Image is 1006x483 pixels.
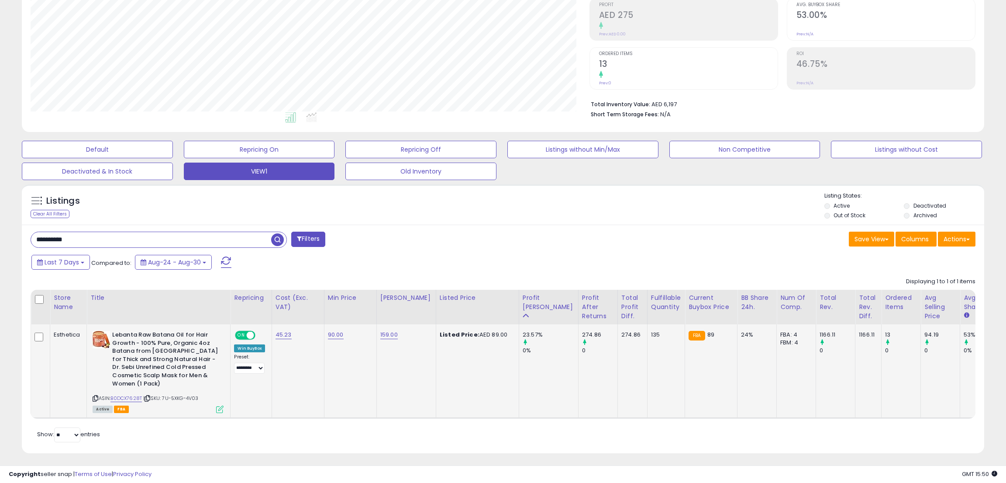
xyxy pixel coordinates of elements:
[824,192,985,200] p: Listing States:
[964,331,999,339] div: 53%
[831,141,982,158] button: Listings without Cost
[31,210,69,218] div: Clear All Filters
[669,141,820,158] button: Non Competitive
[896,232,937,247] button: Columns
[964,312,969,320] small: Avg BB Share.
[964,293,996,312] div: Avg BB Share
[254,332,268,339] span: OFF
[328,293,373,302] div: Min Price
[345,141,496,158] button: Repricing Off
[234,354,265,374] div: Preset:
[780,331,809,339] div: FBA: 4
[599,3,778,7] span: Profit
[599,52,778,56] span: Ordered Items
[834,202,850,209] label: Active
[112,331,218,390] b: Lebanta Raw Batana Oil for Hair Growth - 100% Pure, Organic 4oz Batana from [GEOGRAPHIC_DATA] for...
[22,163,173,180] button: Deactivated & In Stock
[859,293,878,321] div: Total Rev. Diff.
[234,293,268,302] div: Repricing
[440,330,479,339] b: Listed Price:
[54,293,83,312] div: Store Name
[913,212,937,219] label: Archived
[796,3,975,7] span: Avg. Buybox Share
[599,80,611,86] small: Prev: 0
[380,293,432,302] div: [PERSON_NAME]
[621,331,641,339] div: 274.86
[93,406,113,413] span: All listings currently available for purchase on Amazon
[901,235,929,243] span: Columns
[93,331,110,348] img: 51-C1YdYG7L._SL40_.jpg
[37,430,100,438] span: Show: entries
[924,331,960,339] div: 94.19
[599,31,626,37] small: Prev: AED 0.00
[689,293,734,312] div: Current Buybox Price
[234,344,265,352] div: Win BuyBox
[22,141,173,158] button: Default
[148,258,201,267] span: Aug-24 - Aug-30
[114,406,129,413] span: FBA
[962,470,997,478] span: 2025-09-7 15:50 GMT
[796,31,813,37] small: Prev: N/A
[621,293,644,321] div: Total Profit Diff.
[689,331,705,341] small: FBA
[75,470,112,478] a: Terms of Use
[236,332,247,339] span: ON
[599,59,778,71] h2: 13
[796,52,975,56] span: ROI
[707,330,714,339] span: 89
[913,202,946,209] label: Deactivated
[523,331,578,339] div: 23.57%
[591,111,659,118] b: Short Term Storage Fees:
[660,110,671,118] span: N/A
[110,395,142,402] a: B0DCX7628T
[938,232,975,247] button: Actions
[820,347,855,354] div: 0
[651,331,678,339] div: 135
[54,331,80,339] div: Esthetica
[184,163,335,180] button: VIEW1
[834,212,865,219] label: Out of Stock
[651,293,681,312] div: Fulfillable Quantity
[276,330,292,339] a: 45.23
[820,331,855,339] div: 1166.11
[582,347,617,354] div: 0
[440,293,515,302] div: Listed Price
[780,339,809,347] div: FBM: 4
[46,195,80,207] h5: Listings
[291,232,325,247] button: Filters
[143,395,198,402] span: | SKU: 7U-5XKG-4V03
[135,255,212,270] button: Aug-24 - Aug-30
[440,331,512,339] div: AED 89.00
[796,10,975,22] h2: 53.00%
[741,331,770,339] div: 24%
[184,141,335,158] button: Repricing On
[91,259,131,267] span: Compared to:
[885,347,920,354] div: 0
[796,80,813,86] small: Prev: N/A
[9,470,41,478] strong: Copyright
[31,255,90,270] button: Last 7 Days
[328,330,344,339] a: 90.00
[45,258,79,267] span: Last 7 Days
[507,141,658,158] button: Listings without Min/Max
[849,232,894,247] button: Save View
[9,470,152,479] div: seller snap | |
[582,293,614,321] div: Profit After Returns
[523,293,575,312] div: Profit [PERSON_NAME]
[276,293,320,312] div: Cost (Exc. VAT)
[591,98,969,109] li: AED 6,197
[345,163,496,180] button: Old Inventory
[964,347,999,354] div: 0%
[924,347,960,354] div: 0
[741,293,773,312] div: BB Share 24h.
[906,278,975,286] div: Displaying 1 to 1 of 1 items
[885,293,917,312] div: Ordered Items
[93,331,224,412] div: ASIN:
[523,347,578,354] div: 0%
[599,10,778,22] h2: AED 275
[859,331,875,339] div: 1166.11
[90,293,227,302] div: Title
[591,101,650,108] b: Total Inventory Value:
[582,331,617,339] div: 274.86
[796,59,975,71] h2: 46.75%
